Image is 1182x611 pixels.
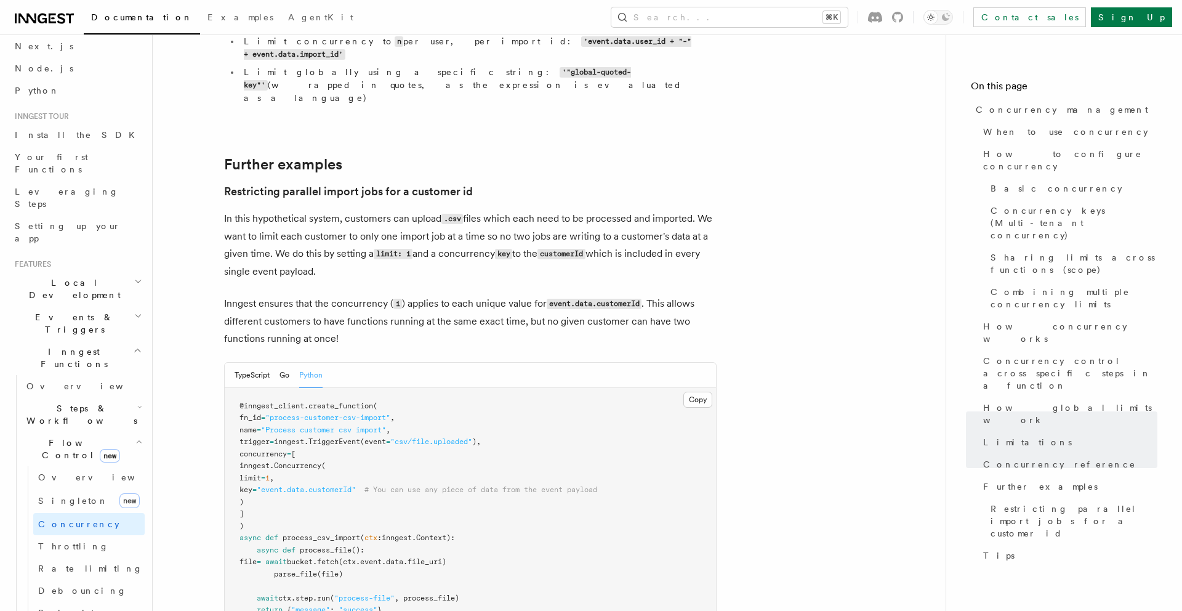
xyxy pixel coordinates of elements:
span: Concurrency keys (Multi-tenant concurrency) [991,204,1157,241]
span: "process-customer-csv-import" [265,413,390,422]
span: parse_file [274,570,317,578]
span: How to configure concurrency [983,148,1157,172]
button: TypeScript [235,363,270,388]
span: = [261,474,265,482]
span: create_function [308,402,373,410]
span: "event.data.customerId" [257,485,356,494]
span: "Process customer csv import" [261,426,386,434]
span: limit [239,474,261,482]
span: = [287,450,291,458]
span: new [119,493,140,508]
span: Debouncing [38,586,127,596]
a: Basic concurrency [986,177,1157,200]
span: Local Development [10,277,134,301]
span: file [239,557,257,566]
span: ), [472,437,481,446]
span: (file) [317,570,343,578]
span: async [257,546,278,554]
a: When to use concurrency [978,121,1157,143]
span: step [295,594,313,602]
span: : [377,533,382,542]
a: Node.js [10,57,145,79]
span: = [257,426,261,434]
span: , [386,426,390,434]
span: 1 [265,474,270,482]
a: Singletonnew [33,488,145,513]
span: new [100,449,120,463]
span: Features [10,259,51,269]
span: (): [352,546,364,554]
span: [ [291,450,295,458]
span: process_file [300,546,352,554]
span: Concurrency [274,461,321,470]
span: Combining multiple concurrency limits [991,286,1157,310]
span: run [317,594,330,602]
a: Sharing limits across functions (scope) [986,246,1157,281]
span: (event [360,437,386,446]
span: Examples [207,12,273,22]
span: How concurrency works [983,320,1157,345]
a: Overview [33,466,145,488]
span: Limitations [983,436,1072,448]
span: fn_id [239,413,261,422]
span: (ctx.event.data.file_uri) [339,557,446,566]
button: Steps & Workflows [22,397,145,432]
span: ] [239,509,244,518]
kbd: ⌘K [823,11,840,23]
a: Tips [978,544,1157,567]
span: , [390,413,395,422]
p: In this hypothetical system, customers can upload files which each need to be processed and impor... [224,210,717,280]
span: Inngest tour [10,111,69,121]
span: Concurrency [38,519,119,529]
button: Events & Triggers [10,306,145,341]
code: customerId [537,249,585,259]
span: Leveraging Steps [15,187,119,209]
a: Overview [22,375,145,397]
span: TriggerEvent [308,437,360,446]
span: = [270,437,274,446]
a: Setting up your app [10,215,145,249]
span: Overview [26,381,153,391]
p: Inngest ensures that the concurrency ( ) applies to each unique value for . This allows different... [224,295,717,347]
a: AgentKit [281,4,361,33]
code: limit: 1 [374,249,412,259]
span: trigger [239,437,270,446]
span: How global limits work [983,402,1157,426]
a: Concurrency management [971,99,1157,121]
span: @inngest_client [239,402,304,410]
span: "csv/file.uploaded" [390,437,472,446]
a: Concurrency reference [978,453,1157,475]
code: event.data.customerId [547,299,641,309]
span: Context): [416,533,455,542]
span: inngest. [274,437,308,446]
button: Toggle dark mode [923,10,953,25]
span: Concurrency management [976,103,1148,116]
span: Next.js [15,41,73,51]
a: Concurrency [33,513,145,535]
a: Debouncing [33,580,145,602]
a: Documentation [84,4,200,34]
span: . [304,402,308,410]
span: inngest. [239,461,274,470]
span: # You can use any piece of data from the event payload [364,485,597,494]
span: fetch [317,557,339,566]
span: key [239,485,252,494]
span: Restricting parallel import jobs for a customer id [991,503,1157,540]
span: Documentation [91,12,193,22]
a: Your first Functions [10,146,145,180]
span: . [313,594,317,602]
span: Steps & Workflows [22,402,137,427]
span: Your first Functions [15,152,88,174]
span: Throttling [38,541,109,551]
span: AgentKit [288,12,353,22]
span: bucket [287,557,313,566]
span: , process_file) [395,594,459,602]
a: Throttling [33,535,145,557]
code: 1 [393,299,402,309]
a: Rate limiting [33,557,145,580]
span: = [386,437,390,446]
a: Next.js [10,35,145,57]
span: When to use concurrency [983,126,1148,138]
h4: On this page [971,79,1157,99]
span: = [252,485,257,494]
